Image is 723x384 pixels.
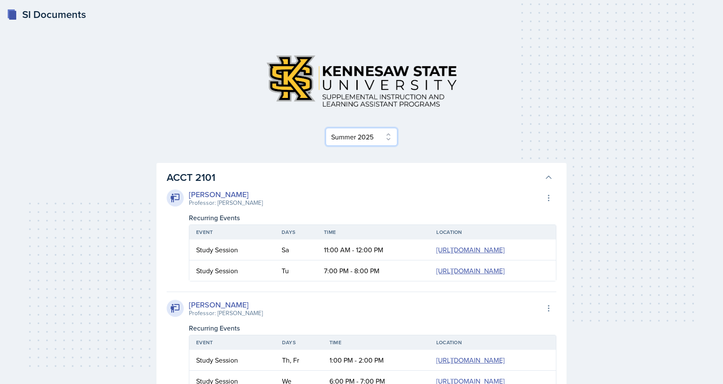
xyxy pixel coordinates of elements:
[436,355,505,365] a: [URL][DOMAIN_NAME]
[189,309,263,318] div: Professor: [PERSON_NAME]
[317,225,429,239] th: Time
[323,335,429,350] th: Time
[189,323,556,333] div: Recurring Events
[275,239,317,260] td: Sa
[436,245,505,254] a: [URL][DOMAIN_NAME]
[275,260,317,281] td: Tu
[196,266,268,276] div: Study Session
[275,335,323,350] th: Days
[429,225,556,239] th: Location
[275,350,323,371] td: Th, Fr
[189,189,263,200] div: [PERSON_NAME]
[196,245,268,255] div: Study Session
[165,168,555,187] button: ACCT 2101
[189,299,263,310] div: [PERSON_NAME]
[7,7,86,22] a: SI Documents
[323,350,429,371] td: 1:00 PM - 2:00 PM
[189,198,263,207] div: Professor: [PERSON_NAME]
[189,225,275,239] th: Event
[196,355,268,365] div: Study Session
[259,48,464,114] img: Kennesaw State University
[189,213,556,223] div: Recurring Events
[189,335,275,350] th: Event
[317,239,429,260] td: 11:00 AM - 12:00 PM
[275,225,317,239] th: Days
[317,260,429,281] td: 7:00 PM - 8:00 PM
[429,335,556,350] th: Location
[436,266,505,275] a: [URL][DOMAIN_NAME]
[167,170,541,185] h3: ACCT 2101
